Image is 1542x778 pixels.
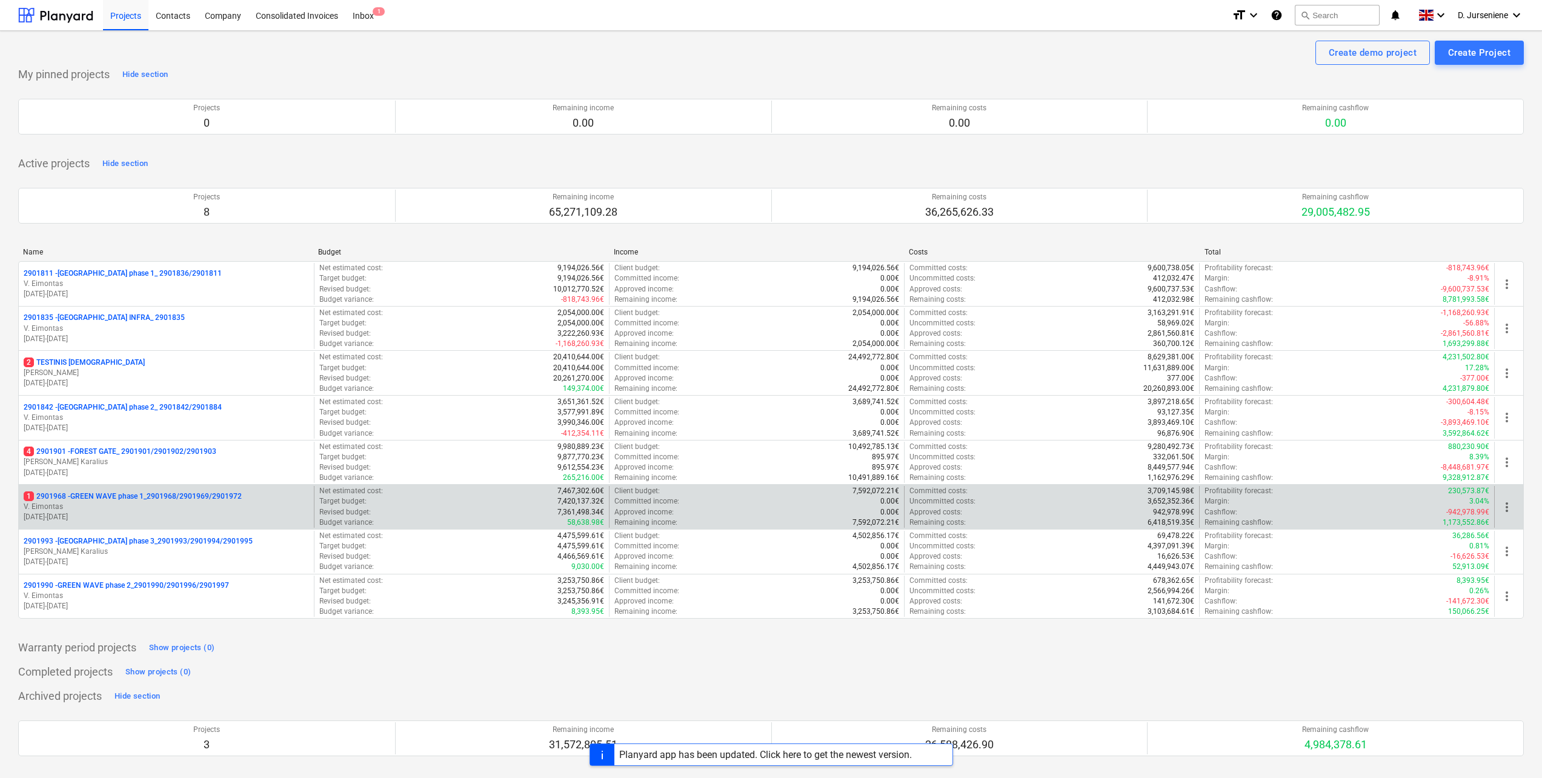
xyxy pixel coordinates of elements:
[319,507,371,517] p: Revised budget :
[99,154,151,173] button: Hide section
[614,284,674,294] p: Approved income :
[1389,8,1401,22] i: notifications
[1205,308,1273,318] p: Profitability forecast :
[557,263,604,273] p: 9,194,026.56€
[23,248,308,256] div: Name
[872,462,899,473] p: 895.97€
[880,318,899,328] p: 0.00€
[1148,462,1194,473] p: 8,449,577.94€
[1443,294,1489,305] p: 8,781,993.58€
[1205,507,1237,517] p: Cashflow :
[319,397,383,407] p: Net estimated cost :
[1205,517,1273,528] p: Remaining cashflow :
[909,486,968,496] p: Committed costs :
[1205,417,1237,428] p: Cashflow :
[880,328,899,339] p: 0.00€
[614,318,679,328] p: Committed income :
[614,517,677,528] p: Remaining income :
[909,318,975,328] p: Uncommitted costs :
[1205,496,1229,507] p: Margin :
[24,313,185,323] p: 2901835 - [GEOGRAPHIC_DATA] INFRA_ 2901835
[1441,328,1489,339] p: -2,861,560.81€
[909,397,968,407] p: Committed costs :
[614,273,679,284] p: Committed income :
[1441,417,1489,428] p: -3,893,469.10€
[909,294,966,305] p: Remaining costs :
[1205,452,1229,462] p: Margin :
[909,452,975,462] p: Uncommitted costs :
[24,402,309,433] div: 2901842 -[GEOGRAPHIC_DATA] phase 2_ 2901842/2901884V. Eimontas[DATE]-[DATE]
[563,473,604,483] p: 265,216.00€
[1443,473,1489,483] p: 9,328,912.87€
[1157,318,1194,328] p: 58,969.02€
[848,442,899,452] p: 10,492,785.13€
[1448,442,1489,452] p: 880,230.90€
[1435,41,1524,65] button: Create Project
[553,363,604,373] p: 20,410,644.00€
[24,491,309,522] div: 12901968 -GREEN WAVE phase 1_2901968/2901969/2901972V. Eimontas[DATE]-[DATE]
[1460,373,1489,384] p: -377.00€
[24,601,309,611] p: [DATE] - [DATE]
[1205,373,1237,384] p: Cashflow :
[909,417,962,428] p: Approved costs :
[1148,263,1194,273] p: 9,600,738.05€
[193,103,220,113] p: Projects
[909,442,968,452] p: Committed costs :
[319,284,371,294] p: Revised budget :
[1205,294,1273,305] p: Remaining cashflow :
[1441,284,1489,294] p: -9,600,737.53€
[24,580,229,591] p: 2901990 - GREEN WAVE phase 2_2901990/2901996/2901997
[614,308,660,318] p: Client budget :
[909,328,962,339] p: Approved costs :
[614,294,677,305] p: Remaining income :
[880,273,899,284] p: 0.00€
[557,462,604,473] p: 9,612,554.23€
[567,517,604,528] p: 58,638.98€
[24,279,309,289] p: V. Eimontas
[1205,328,1237,339] p: Cashflow :
[24,368,309,378] p: [PERSON_NAME]
[1205,428,1273,439] p: Remaining cashflow :
[115,690,160,703] div: Hide section
[909,473,966,483] p: Remaining costs :
[909,263,968,273] p: Committed costs :
[24,357,34,367] span: 2
[1148,328,1194,339] p: 2,861,560.81€
[932,103,986,113] p: Remaining costs
[1441,462,1489,473] p: -8,448,681.97€
[557,397,604,407] p: 3,651,361.52€
[24,447,216,457] p: 2901901 - FOREST GATE_ 2901901/2901902/2901903
[880,496,899,507] p: 0.00€
[24,413,309,423] p: V. Eimontas
[614,428,677,439] p: Remaining income :
[557,541,604,551] p: 4,475,599.61€
[909,373,962,384] p: Approved costs :
[1443,384,1489,394] p: 4,231,879.80€
[1481,720,1542,778] iframe: Chat Widget
[557,496,604,507] p: 7,420,137.32€
[1205,486,1273,496] p: Profitability forecast :
[909,507,962,517] p: Approved costs :
[1157,428,1194,439] p: 96,876.90€
[1301,205,1370,219] p: 29,005,482.95
[318,248,603,256] div: Budget
[24,536,309,567] div: 2901993 -[GEOGRAPHIC_DATA] phase 3_2901993/2901994/2901995[PERSON_NAME] Karalius[DATE]-[DATE]
[852,531,899,541] p: 4,502,856.17€
[909,339,966,349] p: Remaining costs :
[557,531,604,541] p: 4,475,599.61€
[909,517,966,528] p: Remaining costs :
[614,486,660,496] p: Client budget :
[319,541,367,551] p: Target budget :
[24,580,309,611] div: 2901990 -GREEN WAVE phase 2_2901990/2901996/2901997V. Eimontas[DATE]-[DATE]
[1148,308,1194,318] p: 3,163,291.91€
[1467,407,1489,417] p: -8.15%
[319,263,383,273] p: Net estimated cost :
[319,407,367,417] p: Target budget :
[1295,5,1380,25] button: Search
[24,357,309,388] div: 2TESTINIS [DEMOGRAPHIC_DATA][PERSON_NAME][DATE]-[DATE]
[880,363,899,373] p: 0.00€
[557,452,604,462] p: 9,877,770.23€
[848,352,899,362] p: 24,492,772.80€
[24,512,309,522] p: [DATE] - [DATE]
[1446,507,1489,517] p: -942,978.99€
